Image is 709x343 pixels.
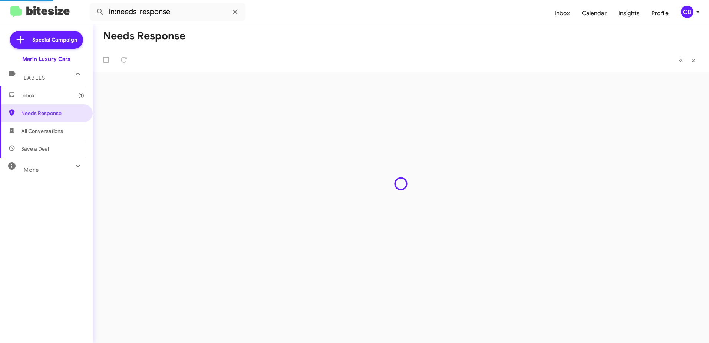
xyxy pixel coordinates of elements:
span: Save a Deal [21,145,49,153]
span: (1) [78,92,84,99]
button: Next [687,52,700,68]
a: Inbox [549,3,576,24]
input: Search [90,3,245,21]
nav: Page navigation example [675,52,700,68]
span: Special Campaign [32,36,77,43]
button: CB [675,6,701,18]
span: « [679,55,683,65]
div: CB [681,6,693,18]
span: Needs Response [21,110,84,117]
button: Previous [675,52,687,68]
span: More [24,167,39,173]
span: » [692,55,696,65]
span: Inbox [21,92,84,99]
span: All Conversations [21,127,63,135]
span: Labels [24,75,45,81]
a: Profile [646,3,675,24]
a: Insights [613,3,646,24]
div: Marin Luxury Cars [22,55,70,63]
a: Calendar [576,3,613,24]
a: Special Campaign [10,31,83,49]
h1: Needs Response [103,30,185,42]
